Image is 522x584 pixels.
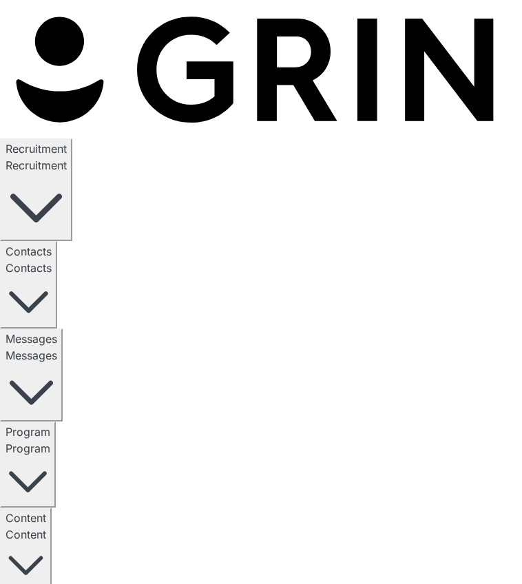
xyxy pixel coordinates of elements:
[6,526,46,543] p: Content
[6,440,50,457] p: Program
[6,140,67,157] p: Recruitment
[6,157,67,174] p: Recruitment
[6,347,57,364] p: Messages
[6,243,52,260] p: Contacts
[6,510,46,526] p: Content
[6,424,50,440] p: Program
[6,331,57,347] p: Messages
[6,260,52,276] p: Contacts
